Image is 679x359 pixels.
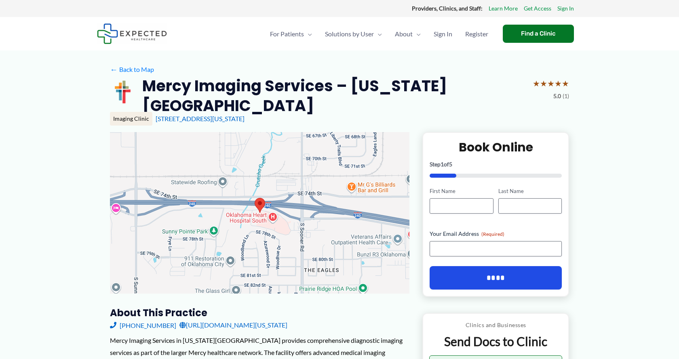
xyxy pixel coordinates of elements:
h2: Book Online [430,139,562,155]
span: Sign In [434,20,452,48]
span: ★ [547,76,555,91]
span: ← [110,65,118,73]
p: Send Docs to Clinic [429,334,562,349]
a: [URL][DOMAIN_NAME][US_STATE] [179,319,287,331]
a: Sign In [557,3,574,14]
label: Your Email Address [430,230,562,238]
span: Menu Toggle [413,20,421,48]
a: Register [459,20,495,48]
p: Step of [430,162,562,167]
a: Find a Clinic [503,25,574,43]
span: 5 [449,161,452,168]
nav: Primary Site Navigation [264,20,495,48]
span: (1) [563,91,569,101]
a: [STREET_ADDRESS][US_STATE] [156,115,245,122]
a: Solutions by UserMenu Toggle [318,20,388,48]
span: 5.0 [553,91,561,101]
span: Menu Toggle [374,20,382,48]
a: AboutMenu Toggle [388,20,427,48]
span: ★ [555,76,562,91]
span: ★ [562,76,569,91]
span: About [395,20,413,48]
a: Sign In [427,20,459,48]
h3: About this practice [110,307,409,319]
p: Clinics and Businesses [429,320,562,330]
span: Menu Toggle [304,20,312,48]
a: For PatientsMenu Toggle [264,20,318,48]
a: ←Back to Map [110,63,154,76]
a: Get Access [524,3,551,14]
h2: Mercy Imaging Services – [US_STATE][GEOGRAPHIC_DATA] [142,76,526,116]
span: ★ [533,76,540,91]
img: Expected Healthcare Logo - side, dark font, small [97,23,167,44]
span: For Patients [270,20,304,48]
label: First Name [430,187,493,195]
span: ★ [540,76,547,91]
a: [PHONE_NUMBER] [110,319,176,331]
span: Register [465,20,488,48]
div: Imaging Clinic [110,112,152,126]
span: 1 [441,161,444,168]
strong: Providers, Clinics, and Staff: [412,5,483,12]
span: Solutions by User [325,20,374,48]
a: Learn More [489,3,518,14]
label: Last Name [498,187,562,195]
span: (Required) [481,231,504,237]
